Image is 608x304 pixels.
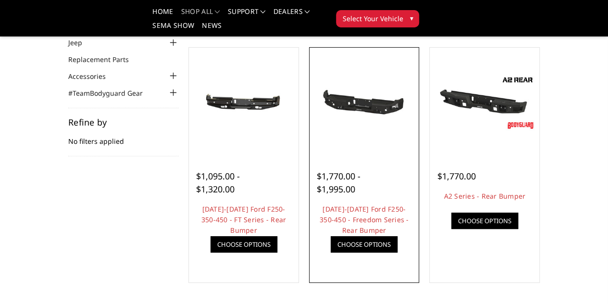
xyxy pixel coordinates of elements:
a: #TeamBodyguard Gear [68,88,155,98]
span: $1,095.00 - $1,320.00 [196,170,240,195]
div: No filters applied [68,118,179,156]
a: Jeep [68,38,94,48]
a: Support [228,8,266,22]
a: [DATE]-[DATE] Ford F250-350-450 - FT Series - Rear Bumper [201,204,286,235]
h5: Refine by [68,118,179,127]
a: 2017-2022 Ford F250-350-450 - FT Series - Rear Bumper 2017-2022 Ford F250-350-450 - FT Series - R... [191,50,296,155]
button: Select Your Vehicle [336,10,419,27]
a: Home [152,8,173,22]
img: 2017-2022 Ford F250-350-450 - FT Series - Rear Bumper [191,77,296,127]
a: Choose Options [451,213,518,229]
span: ▾ [409,13,413,23]
a: shop all [181,8,220,22]
a: A2 Series - Rear Bumper [444,191,525,201]
a: Accessories [68,71,118,81]
a: SEMA Show [152,22,194,36]
a: [DATE]-[DATE] Ford F250-350-450 - Freedom Series - Rear Bumper [320,204,409,235]
a: Choose Options [211,236,277,253]
span: Select Your Vehicle [342,13,403,24]
img: 2017-2022 Ford F250-350-450 - Freedom Series - Rear Bumper [312,77,417,127]
a: News [202,22,222,36]
a: A2 Series - Rear Bumper A2 Series - Rear Bumper [432,50,537,155]
a: Replacement Parts [68,54,141,64]
span: $1,770.00 [437,170,475,182]
a: 2017-2022 Ford F250-350-450 - Freedom Series - Rear Bumper [312,50,417,155]
a: Choose Options [331,236,397,253]
img: A2 Series - Rear Bumper [432,73,537,132]
span: $1,770.00 - $1,995.00 [317,170,360,195]
a: Dealers [273,8,310,22]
